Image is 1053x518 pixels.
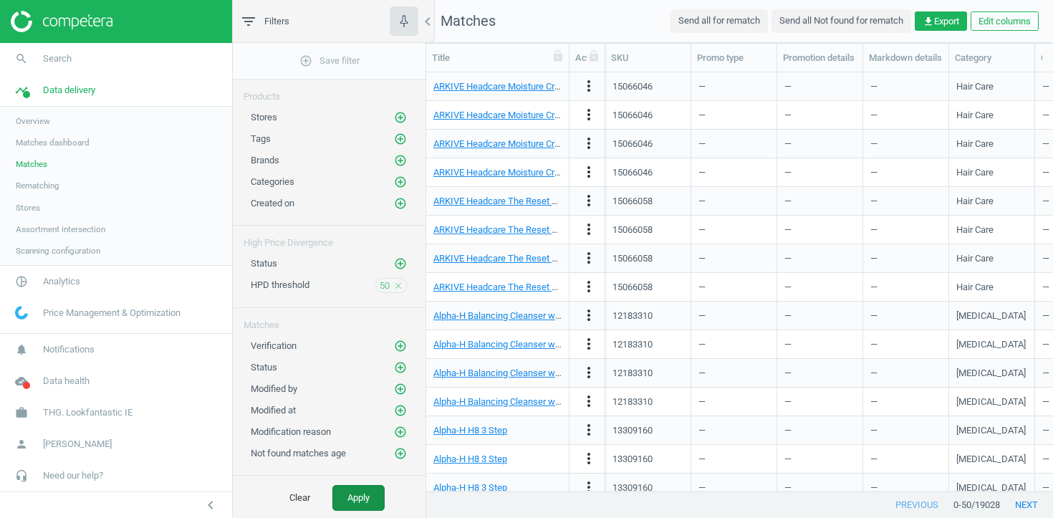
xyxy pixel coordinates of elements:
i: add_circle_outline [394,426,407,438]
div: — [784,274,855,299]
a: Alpha-H H8 3 Step [433,454,507,464]
span: Notifications [43,343,95,356]
a: ARKIVE Headcare Moisture Cream 180ml [433,138,600,149]
span: Modified at [251,405,296,416]
span: 50 [380,279,390,292]
div: grid [426,72,1053,491]
i: add_circle_outline [394,257,407,270]
span: Data delivery [43,84,95,97]
span: Verification [251,340,297,351]
span: Matches [441,12,496,29]
button: add_circle_outline [393,446,408,461]
span: Need our help? [43,469,103,482]
span: Export [923,15,959,28]
i: more_vert [580,249,597,267]
a: Alpha-H Balancing Cleanser with Aloe [PERSON_NAME] 185ml [433,368,683,378]
button: more_vert [580,421,597,440]
button: Send all for rematch [670,9,768,32]
button: chevron_left [193,496,229,514]
i: more_vert [580,135,597,152]
span: Categories [251,176,294,187]
div: [MEDICAL_DATA] [956,338,1026,351]
i: add_circle_outline [394,340,407,352]
span: Analytics [43,275,80,288]
div: — [870,332,941,357]
button: next [1000,492,1053,518]
button: more_vert [580,364,597,383]
div: 13309160 [612,424,653,437]
div: [MEDICAL_DATA] [956,453,1026,466]
div: — [784,102,855,128]
i: add_circle_outline [394,111,407,124]
a: Alpha-H Balancing Cleanser with Aloe [PERSON_NAME] 185ml [433,396,683,407]
span: Overview [16,115,50,127]
div: — [784,446,855,471]
span: Tags [251,133,271,144]
i: more_vert [580,106,597,123]
div: 13309160 [612,453,653,466]
button: more_vert [580,335,597,354]
div: — [784,389,855,414]
span: Stores [251,112,277,123]
button: more_vert [580,163,597,182]
div: Hair Care [956,80,994,93]
div: Hair Care [956,109,994,122]
span: Stores [16,202,40,214]
i: notifications [8,336,35,363]
a: Alpha-H Balancing Cleanser with Aloe [PERSON_NAME] 185ml [433,310,683,321]
i: chevron_left [202,497,219,514]
i: more_vert [580,393,597,410]
i: add_circle_outline [394,133,407,145]
div: — [784,475,855,500]
i: timeline [8,77,35,104]
span: Modified by [251,383,297,394]
div: — [784,246,855,271]
div: — [698,102,769,128]
i: more_vert [580,364,597,381]
div: Title [432,52,563,64]
span: Modification reason [251,426,331,437]
span: 0 - 50 [953,499,971,512]
i: add_circle_outline [394,197,407,210]
div: — [870,360,941,385]
div: 12183310 [612,367,653,380]
span: Rematching [16,180,59,191]
span: / 19028 [971,499,1000,512]
a: Alpha-H H8 3 Step [433,425,507,436]
i: more_vert [580,479,597,496]
button: more_vert [580,450,597,469]
button: more_vert [580,192,597,211]
div: Products [233,80,425,103]
button: add_circle_outline [393,256,408,271]
button: more_vert [580,278,597,297]
i: pie_chart_outlined [8,268,35,295]
button: add_circle_outlineSave filter [233,47,425,75]
div: 15066058 [612,252,653,265]
i: add_circle_outline [394,447,407,460]
a: Alpha-H Balancing Cleanser with Aloe [PERSON_NAME] 185ml [433,339,683,350]
div: High Price Divergence [233,226,425,249]
span: Matches dashboard [16,137,90,148]
div: — [698,475,769,500]
div: — [698,303,769,328]
div: 12183310 [612,395,653,408]
button: add_circle_outline [393,110,408,125]
div: [MEDICAL_DATA] [956,481,1026,494]
div: 12183310 [612,338,653,351]
button: more_vert [580,249,597,268]
div: — [870,188,941,214]
button: more_vert [580,307,597,325]
span: Filters [264,15,289,28]
button: more_vert [580,479,597,497]
a: ARKIVE Headcare Moisture Cream 180ml [433,110,600,120]
i: work [8,399,35,426]
div: — [698,446,769,471]
div: — [784,360,855,385]
div: — [698,160,769,185]
div: — [870,217,941,242]
div: Matches [233,308,425,332]
i: add_circle_outline [394,154,407,167]
button: Clear [274,485,325,511]
i: more_vert [580,307,597,324]
div: — [870,102,941,128]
